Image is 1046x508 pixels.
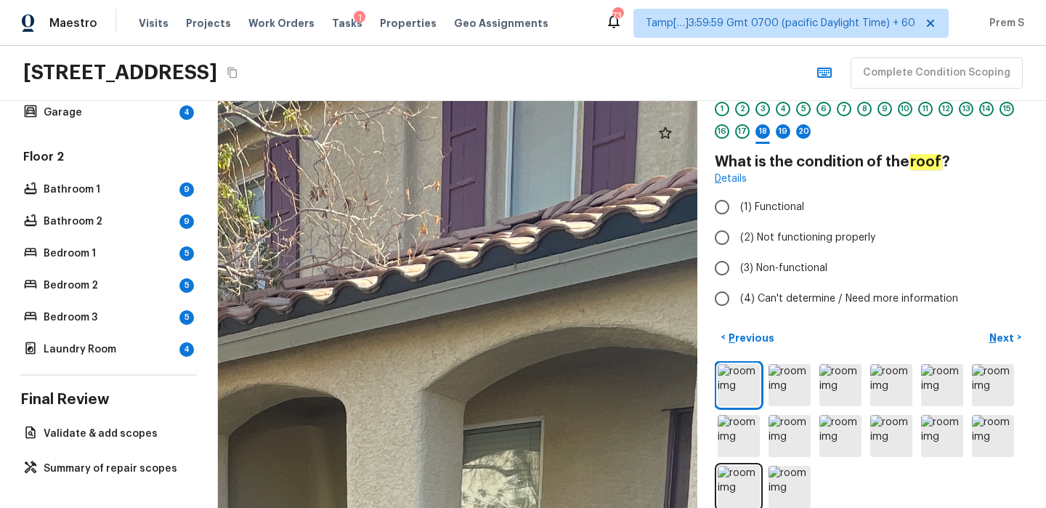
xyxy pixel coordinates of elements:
h5: Floor 2 [20,149,197,168]
div: 9 [877,102,892,116]
img: room img [819,415,861,457]
img: room img [718,466,760,508]
div: 5 [179,310,194,325]
div: 4 [776,102,790,116]
img: room img [718,415,760,457]
div: 1 [354,11,365,25]
p: Previous [726,331,774,345]
div: 734 [612,9,623,23]
span: Prem S [984,16,1024,31]
div: 9 [179,182,194,197]
div: 20 [796,124,811,139]
div: 3 [755,102,770,116]
div: 15 [1000,102,1014,116]
p: Summary of repair scopes [44,461,188,476]
div: 8 [857,102,872,116]
span: Tamp[…]3:59:59 Gmt 0700 (pacific Daylight Time) + 60 [646,16,915,31]
div: 6 [816,102,831,116]
div: 5 [179,246,194,261]
span: Geo Assignments [454,16,548,31]
div: 16 [715,124,729,139]
div: 11 [918,102,933,116]
img: room img [819,364,861,406]
em: roof [909,154,942,170]
p: Bathroom 1 [44,182,174,197]
div: 7 [837,102,851,116]
span: Visits [139,16,169,31]
div: 13 [959,102,973,116]
div: 5 [179,278,194,293]
span: Maestro [49,16,97,31]
div: 1 [715,102,729,116]
img: room img [870,364,912,406]
div: 4 [179,342,194,357]
button: Next> [982,326,1029,350]
img: room img [972,415,1014,457]
p: Validate & add scopes [44,427,188,441]
div: 10 [898,102,912,116]
span: (1) Functional [740,200,804,214]
button: <Previous [715,326,780,350]
div: 19 [776,124,790,139]
p: Next [989,331,1017,345]
div: 2 [735,102,750,116]
div: 12 [938,102,953,116]
p: Laundry Room [44,342,174,357]
p: Garage [44,105,174,120]
img: room img [921,415,963,457]
p: Bedroom 3 [44,310,174,325]
span: (4) Can't determine / Need more information [740,291,958,306]
p: Bathroom 2 [44,214,174,229]
h4: What is the condition of the ? [715,153,1029,172]
img: room img [921,364,963,406]
img: room img [718,364,760,406]
img: room img [972,364,1014,406]
button: Copy Address [223,63,242,82]
img: room img [769,466,811,508]
span: (3) Non-functional [740,261,827,275]
h4: Final Review [20,390,197,409]
div: 18 [755,124,770,139]
div: 4 [179,105,194,120]
div: 9 [179,214,194,229]
span: Properties [380,16,437,31]
div: 17 [735,124,750,139]
img: room img [870,415,912,457]
img: room img [769,364,811,406]
p: Bedroom 2 [44,278,174,293]
div: 5 [796,102,811,116]
h2: [STREET_ADDRESS] [23,60,217,86]
span: Projects [186,16,231,31]
span: Tasks [332,18,362,28]
a: Details [715,172,747,186]
div: 14 [979,102,994,116]
p: Bedroom 1 [44,246,174,261]
img: room img [769,415,811,457]
span: (2) Not functioning properly [740,230,875,245]
span: Work Orders [248,16,315,31]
